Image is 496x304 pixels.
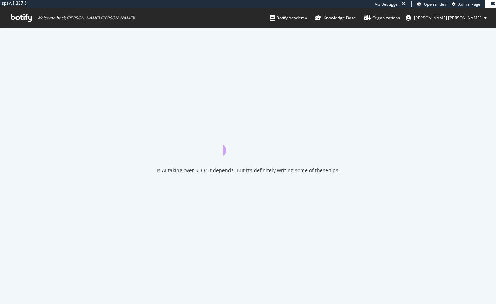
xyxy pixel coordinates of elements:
[315,8,356,27] a: Knowledge Base
[375,1,400,7] div: Viz Debugger:
[458,1,480,7] span: Admin Page
[452,1,480,7] a: Admin Page
[414,15,481,21] span: colin.reid
[364,14,400,21] div: Organizations
[364,8,400,27] a: Organizations
[400,12,492,24] button: [PERSON_NAME].[PERSON_NAME]
[37,15,135,21] span: Welcome back, [PERSON_NAME].[PERSON_NAME] !
[270,8,307,27] a: Botify Academy
[424,1,446,7] span: Open in dev
[270,14,307,21] div: Botify Academy
[417,1,446,7] a: Open in dev
[315,14,356,21] div: Knowledge Base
